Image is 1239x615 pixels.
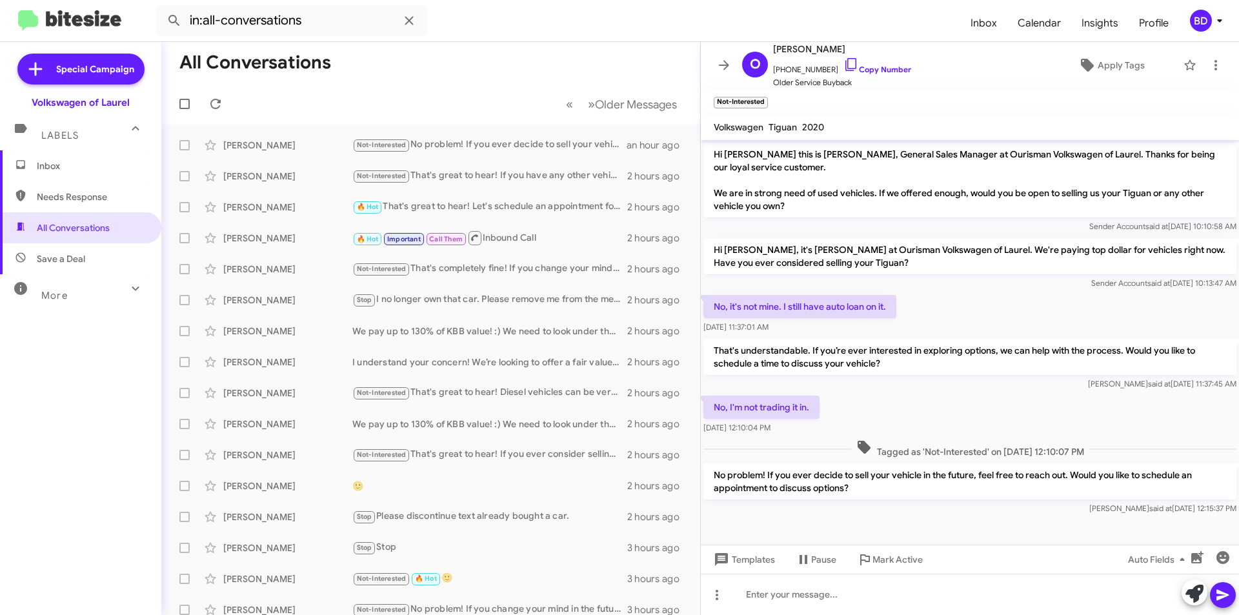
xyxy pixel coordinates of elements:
div: 2 hours ago [627,325,690,338]
span: Special Campaign [56,63,134,76]
div: No problem! If you ever decide to sell your vehicle in the future, feel free to reach out. Would ... [352,137,627,152]
span: Sender Account [DATE] 10:10:58 AM [1089,221,1236,231]
div: [PERSON_NAME] [223,139,352,152]
nav: Page navigation example [559,91,685,117]
span: Not-Interested [357,141,407,149]
div: Please discontinue text already bought a car. [352,509,627,524]
span: Mark Active [872,548,923,571]
div: 2 hours ago [627,170,690,183]
span: » [588,96,595,112]
button: BD [1179,10,1225,32]
p: No problem! If you ever decide to sell your vehicle in the future, feel free to reach out. Would ... [703,463,1236,499]
div: 2 hours ago [627,449,690,461]
span: said at [1145,221,1168,231]
span: Not-Interested [357,574,407,583]
div: 2 hours ago [627,418,690,430]
span: Older Service Buyback [773,76,911,89]
span: said at [1148,379,1171,388]
a: Special Campaign [17,54,145,85]
div: [PERSON_NAME] [223,201,352,214]
div: 2 hours ago [627,356,690,368]
span: Labels [41,130,79,141]
div: 2 hours ago [627,263,690,276]
span: Apply Tags [1098,54,1145,77]
div: Volkswagen of Laurel [32,96,130,109]
span: Older Messages [595,97,677,112]
a: Profile [1129,5,1179,42]
div: That's great to hear! If you ever consider selling a vehicle in the future, feel free to reach ou... [352,447,627,462]
div: [PERSON_NAME] [223,541,352,554]
div: [PERSON_NAME] [223,356,352,368]
div: [PERSON_NAME] [223,479,352,492]
div: [PERSON_NAME] [223,418,352,430]
span: [DATE] 11:37:01 AM [703,322,769,332]
div: BD [1190,10,1212,32]
div: I no longer own that car. Please remove me from the messaging list. Thanks. [352,292,627,307]
div: [PERSON_NAME] [223,449,352,461]
span: [PERSON_NAME] [DATE] 11:37:45 AM [1088,379,1236,388]
span: « [566,96,573,112]
div: 🙂 [352,479,627,492]
div: [PERSON_NAME] [223,294,352,307]
div: 2 hours ago [627,510,690,523]
a: Inbox [960,5,1007,42]
div: That's completely fine! If you change your mind or have any questions, feel free to reach out. We... [352,261,627,276]
span: 🔥 Hot [415,574,437,583]
button: Apply Tags [1045,54,1177,77]
span: Call Them [429,235,463,243]
span: [PERSON_NAME] [DATE] 12:15:37 PM [1089,503,1236,513]
h1: All Conversations [179,52,331,73]
span: Not-Interested [357,265,407,273]
div: 3 hours ago [627,572,690,585]
span: 2020 [802,121,824,133]
div: Stop [352,540,627,555]
span: Tagged as 'Not-Interested' on [DATE] 12:10:07 PM [851,439,1089,458]
p: Hi [PERSON_NAME], it's [PERSON_NAME] at Ourisman Volkswagen of Laurel. We're paying top dollar fo... [703,238,1236,274]
div: [PERSON_NAME] [223,387,352,399]
div: 2 hours ago [627,232,690,245]
div: That's great to hear! Let's schedule an appointment for you to come in and discuss the details. W... [352,199,627,214]
div: 2 hours ago [627,294,690,307]
input: Search [156,5,427,36]
button: Auto Fields [1118,548,1200,571]
div: [PERSON_NAME] [223,232,352,245]
div: That's great to hear! Diesel vehicles can be very reliable. If you ever change your mind about se... [352,385,627,400]
span: said at [1147,278,1170,288]
div: 2 hours ago [627,479,690,492]
span: More [41,290,68,301]
span: said at [1149,503,1172,513]
span: [PHONE_NUMBER] [773,57,911,76]
button: Mark Active [847,548,933,571]
div: 2 hours ago [627,201,690,214]
span: [PERSON_NAME] [773,41,911,57]
span: Tiguan [769,121,797,133]
span: O [750,54,761,75]
span: Stop [357,543,372,552]
div: [PERSON_NAME] [223,170,352,183]
p: No, it's not mine. I still have auto loan on it. [703,295,896,318]
button: Templates [701,548,785,571]
span: Inbox [37,159,146,172]
div: Inbound Call [352,230,627,246]
span: Needs Response [37,190,146,203]
span: Sender Account [DATE] 10:13:47 AM [1091,278,1236,288]
span: 🔥 Hot [357,235,379,243]
div: I understand your concern! We’re looking to offer a fair value for your vehicle. Let’s set up an ... [352,356,627,368]
div: [PERSON_NAME] [223,510,352,523]
button: Previous [558,91,581,117]
span: Not-Interested [357,450,407,459]
a: Copy Number [843,65,911,74]
div: an hour ago [627,139,690,152]
span: Not-Interested [357,605,407,614]
span: All Conversations [37,221,110,234]
a: Calendar [1007,5,1071,42]
div: [PERSON_NAME] [223,572,352,585]
span: Not-Interested [357,172,407,180]
div: 3 hours ago [627,541,690,554]
span: Pause [811,548,836,571]
span: 🔥 Hot [357,203,379,211]
span: Volkswagen [714,121,763,133]
div: [PERSON_NAME] [223,325,352,338]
